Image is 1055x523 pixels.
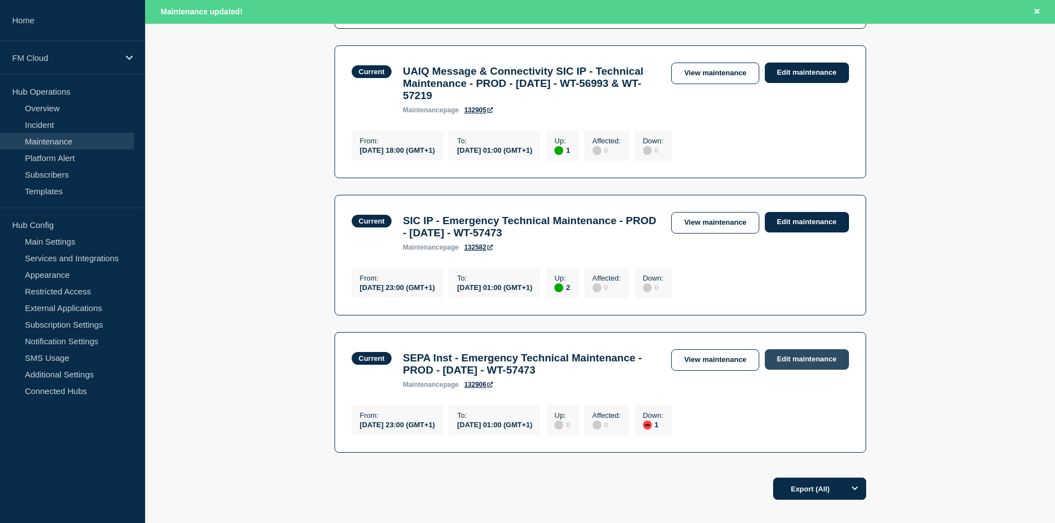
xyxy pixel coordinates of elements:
p: Up : [554,274,570,282]
div: [DATE] 01:00 (GMT+1) [457,420,532,429]
div: disabled [643,146,652,155]
a: 132905 [464,106,493,114]
div: up [554,146,563,155]
p: page [403,381,459,389]
p: Affected : [593,274,621,282]
h3: SEPA Inst - Emergency Technical Maintenance - PROD - [DATE] - WT-57473 [403,352,660,376]
div: Current [359,217,385,225]
button: Options [844,478,866,500]
span: Maintenance updated! [161,7,243,16]
div: [DATE] 18:00 (GMT+1) [360,145,435,154]
p: To : [457,411,532,420]
p: Up : [554,411,570,420]
span: maintenance [403,381,443,389]
div: [DATE] 23:00 (GMT+1) [360,420,435,429]
div: up [554,283,563,292]
div: 0 [593,282,621,292]
h3: UAIQ Message & Connectivity SIC IP - Technical Maintenance - PROD - [DATE] - WT-56993 & WT-57219 [403,65,660,102]
div: [DATE] 23:00 (GMT+1) [360,282,435,292]
p: page [403,106,459,114]
div: 0 [593,145,621,155]
div: [DATE] 01:00 (GMT+1) [457,282,532,292]
p: Down : [643,137,663,145]
div: Current [359,354,385,363]
a: 132906 [464,381,493,389]
button: Close banner [1030,6,1044,18]
a: Edit maintenance [765,63,849,83]
button: Export (All) [773,478,866,500]
a: View maintenance [671,212,759,234]
a: View maintenance [671,349,759,371]
div: 1 [554,145,570,155]
a: View maintenance [671,63,759,84]
div: 0 [643,282,663,292]
p: From : [360,137,435,145]
div: Current [359,68,385,76]
p: Down : [643,274,663,282]
p: From : [360,274,435,282]
p: To : [457,137,532,145]
div: disabled [593,146,601,155]
span: maintenance [403,244,443,251]
div: 1 [643,420,663,429]
p: From : [360,411,435,420]
div: disabled [554,421,563,429]
a: Edit maintenance [765,212,849,232]
p: FM Cloud [12,53,119,63]
p: page [403,244,459,251]
p: To : [457,274,532,282]
span: maintenance [403,106,443,114]
div: 0 [593,420,621,429]
div: 0 [643,145,663,155]
div: down [643,421,652,429]
div: disabled [593,283,601,292]
a: Edit maintenance [765,349,849,370]
p: Up : [554,137,570,145]
a: 132582 [464,244,493,251]
div: 0 [554,420,570,429]
p: Affected : [593,137,621,145]
h3: SIC IP - Emergency Technical Maintenance - PROD - [DATE] - WT-57473 [403,215,660,239]
div: disabled [643,283,652,292]
div: 2 [554,282,570,292]
p: Affected : [593,411,621,420]
div: disabled [593,421,601,429]
p: Down : [643,411,663,420]
div: [DATE] 01:00 (GMT+1) [457,145,532,154]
